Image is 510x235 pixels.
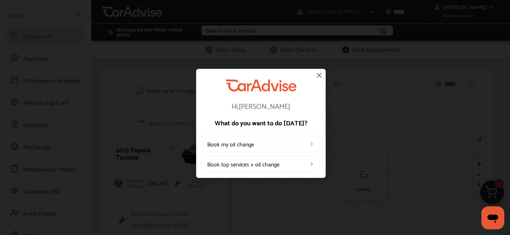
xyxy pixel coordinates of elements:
[202,156,320,172] a: Book top services + oil change
[315,71,324,79] img: close-icon.a004319c.svg
[225,79,296,91] img: CarAdvise Logo
[202,136,320,152] a: Book my oil change
[309,161,315,167] img: left_arrow_icon.0f472efe.svg
[481,206,504,229] iframe: Button to launch messaging window
[202,102,320,109] p: Hi, [PERSON_NAME]
[202,119,320,126] p: What do you want to do [DATE]?
[309,141,315,147] img: left_arrow_icon.0f472efe.svg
